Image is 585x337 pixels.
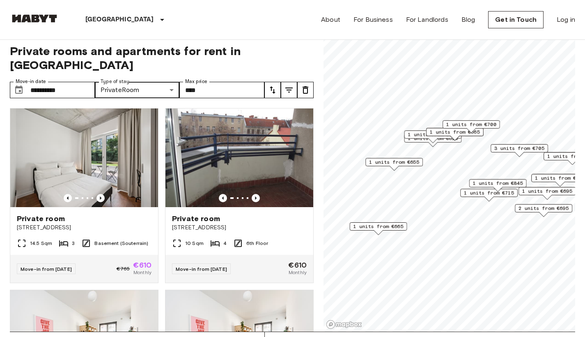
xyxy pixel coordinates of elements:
div: Map marker [404,134,461,147]
a: Get in Touch [488,11,544,28]
span: Monthly [289,269,307,276]
div: Map marker [491,144,548,157]
span: [STREET_ADDRESS] [17,224,151,232]
a: Marketing picture of unit DE-01-073-04MPrevious imagePrevious imagePrivate room[STREET_ADDRESS]10... [165,108,314,283]
a: For Business [353,15,393,25]
span: 1 units from €675 [535,174,585,182]
a: Blog [461,15,475,25]
div: Map marker [469,179,527,192]
span: 14.5 Sqm [30,240,52,247]
span: 1 units from €700 [446,121,496,128]
div: Map marker [518,187,576,200]
img: Habyt [10,14,59,23]
span: 1 units from €695 [522,187,572,195]
a: Marketing picture of unit DE-01-259-002-01QPrevious imagePrevious imagePrivate room[STREET_ADDRES... [10,108,158,283]
button: Previous image [219,194,227,202]
span: 10 Sqm [185,240,204,247]
a: For Landlords [406,15,448,25]
span: €610 [288,261,307,269]
img: Marketing picture of unit DE-01-073-04M [165,108,313,207]
div: Map marker [404,130,462,143]
div: Map marker [350,222,407,235]
div: PrivateRoom [95,82,180,98]
img: Marketing picture of unit DE-01-259-002-01Q [10,108,158,207]
button: Previous image [96,194,105,202]
span: Move-in from [DATE] [21,266,72,272]
canvas: Map [323,34,575,332]
button: Choose date, selected date is 1 Nov 2025 [11,82,27,98]
span: 3 units from €705 [494,145,544,152]
label: Type of stay [101,78,129,85]
div: Map marker [443,120,500,133]
p: [GEOGRAPHIC_DATA] [85,15,154,25]
span: 1 units from €665 [353,223,404,230]
label: Move-in date [16,78,46,85]
span: €610 [133,261,151,269]
span: Private rooms and apartments for rent in [GEOGRAPHIC_DATA] [10,44,314,72]
span: Private room [172,214,220,224]
span: 1 units from €845 [473,180,523,187]
div: Map marker [426,128,484,141]
span: [STREET_ADDRESS] [172,224,307,232]
div: Map marker [365,158,423,171]
span: 6th Floor [246,240,268,247]
div: Map marker [460,189,518,201]
span: Move-in from [DATE] [176,266,227,272]
span: 1 units from €610 [408,131,458,138]
span: Monthly [133,269,151,276]
span: Basement (Souterrain) [94,240,148,247]
a: Log in [557,15,575,25]
span: 1 units from €665 [430,128,480,136]
div: Map marker [515,204,572,217]
span: 4 [223,240,227,247]
button: tune [281,82,297,98]
button: tune [264,82,281,98]
span: 1 units from €655 [369,158,419,166]
span: Private room [17,214,65,224]
a: About [321,15,340,25]
span: 2 units from €695 [518,205,569,212]
span: €765 [117,265,130,272]
span: 3 [72,240,75,247]
button: Previous image [64,194,72,202]
span: 1 units from €715 [464,189,514,196]
button: tune [297,82,314,98]
label: Max price [185,78,207,85]
button: Previous image [252,194,260,202]
a: Mapbox logo [326,320,362,329]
